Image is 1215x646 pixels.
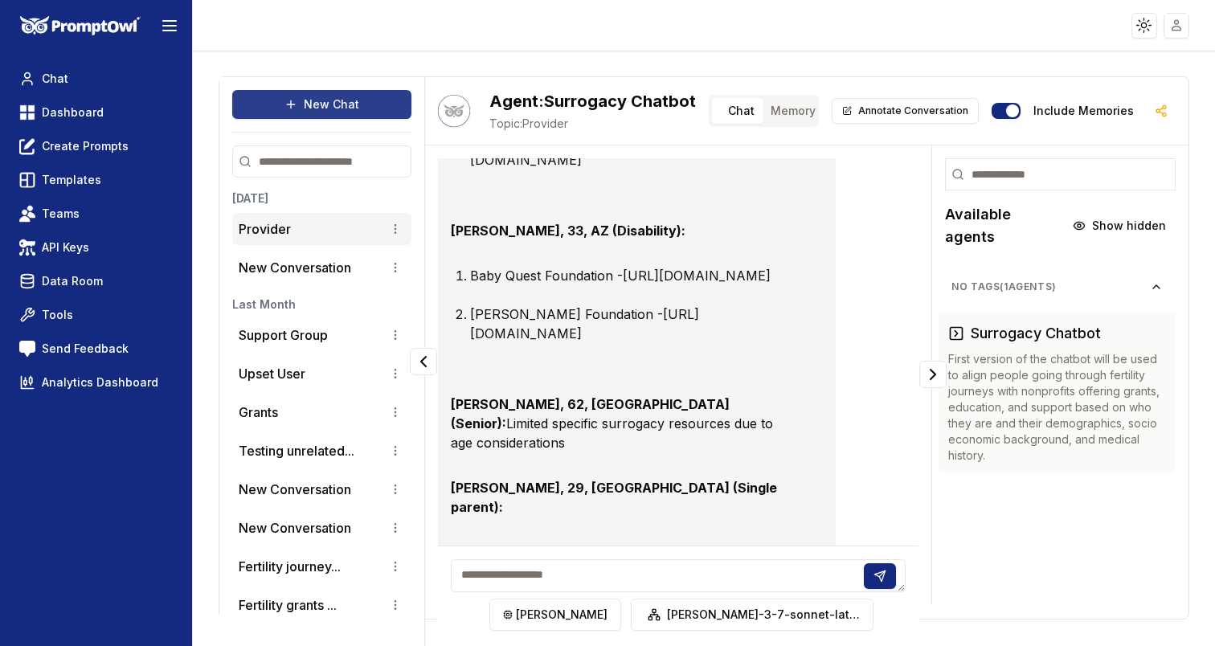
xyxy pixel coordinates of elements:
[410,348,437,375] button: Collapse panel
[386,364,405,383] button: Conversation options
[951,280,1150,293] span: No Tags ( 1 agents)
[13,132,179,161] a: Create Prompts
[42,273,103,289] span: Data Room
[438,95,470,127] button: Talk with Hootie
[945,203,1063,248] h2: Available agents
[42,374,158,390] span: Analytics Dashboard
[386,595,405,615] button: Conversation options
[631,599,873,631] button: [PERSON_NAME]-3-7-sonnet-latest
[232,190,411,206] h3: [DATE]
[239,325,328,345] p: Support Group
[239,403,278,422] p: Grants
[239,595,337,615] button: Fertility grants ...
[1033,105,1134,117] label: Include memories in the messages below
[623,268,771,284] a: [URL][DOMAIN_NAME]
[13,368,179,397] a: Analytics Dashboard
[239,557,341,576] button: Fertility journey...
[451,480,780,515] strong: [PERSON_NAME], 29, [GEOGRAPHIC_DATA] (Single parent):
[489,90,696,112] h2: Surrogacy Chatbot
[832,98,979,124] button: Annotate Conversation
[451,396,733,431] strong: [PERSON_NAME], 62, [GEOGRAPHIC_DATA] (Senior):
[516,607,607,623] span: [PERSON_NAME]
[13,199,179,228] a: Teams
[42,307,73,323] span: Tools
[239,258,351,277] p: New Conversation
[42,138,129,154] span: Create Prompts
[386,219,405,239] button: Conversation options
[42,206,80,222] span: Teams
[386,325,405,345] button: Conversation options
[451,395,791,452] p: Limited specific surrogacy resources due to age considerations
[386,557,405,576] button: Conversation options
[386,518,405,538] button: Conversation options
[667,607,860,623] span: [PERSON_NAME]-3-7-sonnet-latest
[13,166,179,194] a: Templates
[470,542,791,562] li: Baby Quest Foundation -
[1092,218,1166,234] span: Show hidden
[939,274,1176,300] button: No Tags(1agents)
[42,239,89,256] span: API Keys
[13,301,179,329] a: Tools
[992,103,1021,119] button: Include memories in the messages below
[919,361,947,388] button: Collapse panel
[239,364,305,383] p: Upset User
[42,172,101,188] span: Templates
[386,441,405,460] button: Conversation options
[13,334,179,363] a: Send Feedback
[1165,14,1188,37] img: placeholder-user.jpg
[728,103,755,119] span: Chat
[1063,213,1176,239] button: Show hidden
[386,403,405,422] button: Conversation options
[232,296,411,313] h3: Last Month
[623,544,771,560] a: [URL][DOMAIN_NAME]
[948,351,1166,464] p: First version of the chatbot will be used to align people going through fertility journeys with n...
[42,104,104,121] span: Dashboard
[386,480,405,499] button: Conversation options
[239,441,354,460] button: Testing unrelated...
[13,98,179,127] a: Dashboard
[489,116,696,132] span: Provider
[13,267,179,296] a: Data Room
[239,518,351,538] p: New Conversation
[42,341,129,357] span: Send Feedback
[971,322,1101,345] h3: Surrogacy Chatbot
[451,223,685,239] strong: [PERSON_NAME], 33, AZ (Disability):
[386,258,405,277] button: Conversation options
[13,233,179,262] a: API Keys
[470,305,791,343] li: [PERSON_NAME] Foundation -
[232,90,411,119] button: New Chat
[470,266,791,285] li: Baby Quest Foundation -
[239,219,291,239] p: Provider
[771,103,816,119] span: Memory
[19,341,35,357] img: feedback
[13,64,179,93] a: Chat
[239,480,351,499] p: New Conversation
[438,95,470,127] img: Bot
[489,599,621,631] button: [PERSON_NAME]
[20,16,141,36] img: PromptOwl
[42,71,68,87] span: Chat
